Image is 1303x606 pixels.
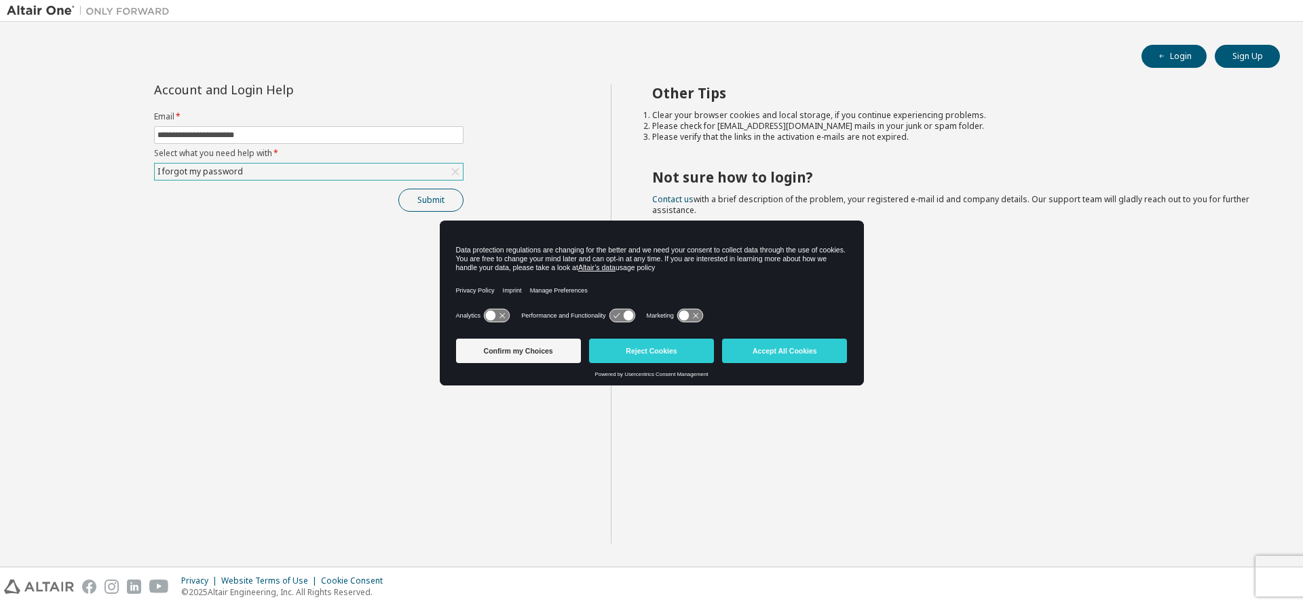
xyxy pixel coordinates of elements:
div: Account and Login Help [154,84,402,95]
div: Website Terms of Use [221,575,321,586]
a: Contact us [652,193,694,205]
img: Altair One [7,4,176,18]
span: with a brief description of the problem, your registered e-mail id and company details. Our suppo... [652,193,1249,216]
li: Clear your browser cookies and local storage, if you continue experiencing problems. [652,110,1256,121]
button: Sign Up [1215,45,1280,68]
div: Cookie Consent [321,575,391,586]
button: Login [1141,45,1207,68]
img: facebook.svg [82,580,96,594]
div: I forgot my password [155,164,245,179]
img: altair_logo.svg [4,580,74,594]
img: instagram.svg [105,580,119,594]
h2: Not sure how to login? [652,168,1256,186]
label: Email [154,111,464,122]
li: Please verify that the links in the activation e-mails are not expired. [652,132,1256,143]
p: © 2025 Altair Engineering, Inc. All Rights Reserved. [181,586,391,598]
button: Submit [398,189,464,212]
div: I forgot my password [155,164,463,180]
img: youtube.svg [149,580,169,594]
li: Please check for [EMAIL_ADDRESS][DOMAIN_NAME] mails in your junk or spam folder. [652,121,1256,132]
img: linkedin.svg [127,580,141,594]
h2: Other Tips [652,84,1256,102]
div: Privacy [181,575,221,586]
label: Select what you need help with [154,148,464,159]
